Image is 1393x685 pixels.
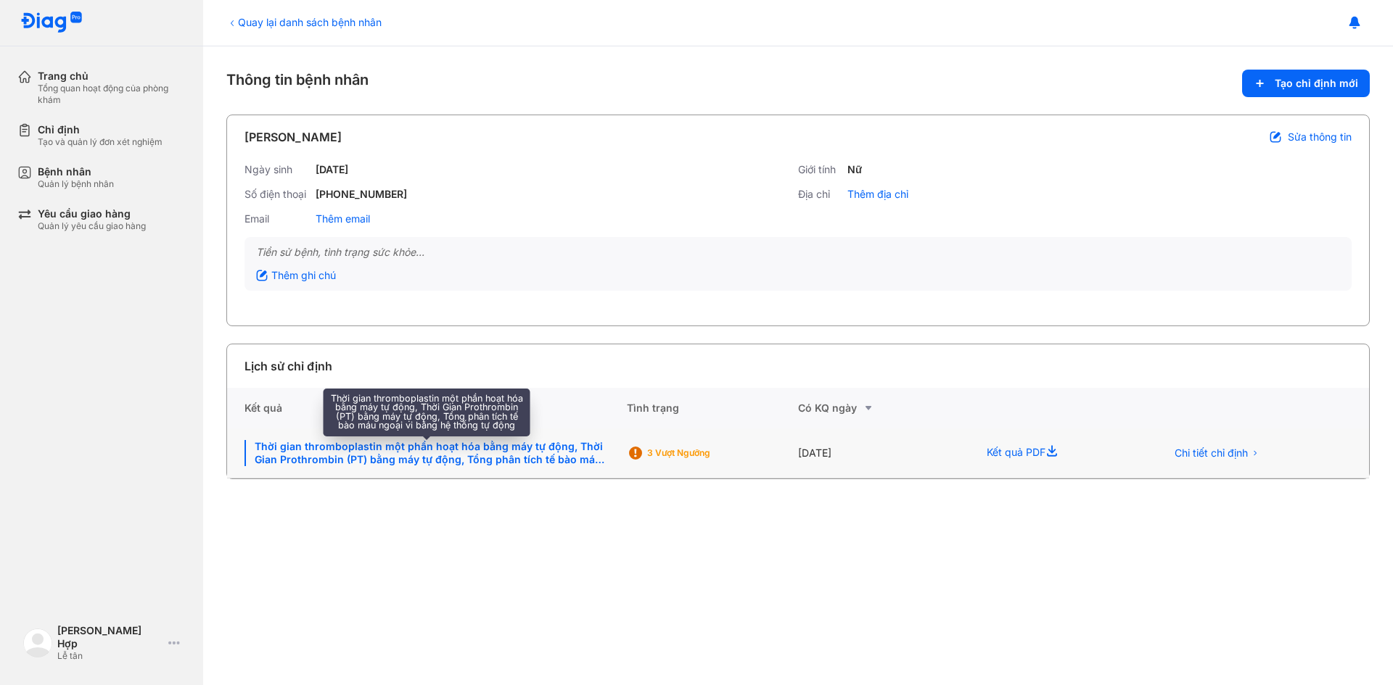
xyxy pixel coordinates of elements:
[245,357,332,375] div: Lịch sử chỉ định
[647,447,763,459] div: 3 Vượt ngưỡng
[38,136,163,148] div: Tạo và quản lý đơn xét nghiệm
[1166,442,1268,464] button: Chi tiết chỉ định
[316,163,348,176] div: [DATE]
[256,246,1340,259] div: Tiền sử bệnh, tình trạng sức khỏe...
[1275,77,1358,90] span: Tạo chỉ định mới
[245,128,342,146] div: [PERSON_NAME]
[1288,130,1352,144] span: Sửa thông tin
[316,212,370,225] div: Thêm email
[1242,70,1370,97] button: Tạo chỉ định mới
[226,14,382,30] div: Quay lại danh sách bệnh nhân
[245,440,609,466] div: Thời gian thromboplastin một phần hoạt hóa bằng máy tự động, Thời Gian Prothrombin (PT) bằng máy ...
[245,188,310,201] div: Số điện thoại
[226,70,1370,97] div: Thông tin bệnh nhân
[316,188,407,201] div: [PHONE_NUMBER]
[38,123,163,136] div: Chỉ định
[847,188,908,201] div: Thêm địa chỉ
[798,163,842,176] div: Giới tính
[1175,447,1248,460] span: Chi tiết chỉ định
[798,188,842,201] div: Địa chỉ
[38,178,114,190] div: Quản lý bệnh nhân
[20,12,83,34] img: logo
[38,165,114,178] div: Bệnh nhân
[798,428,969,478] div: [DATE]
[23,628,52,657] img: logo
[969,428,1148,478] div: Kết quả PDF
[798,399,969,417] div: Có KQ ngày
[847,163,862,176] div: Nữ
[245,212,310,225] div: Email
[256,269,336,282] div: Thêm ghi chú
[38,70,186,83] div: Trang chủ
[38,220,146,232] div: Quản lý yêu cầu giao hàng
[245,163,310,176] div: Ngày sinh
[627,388,798,428] div: Tình trạng
[57,624,163,650] div: [PERSON_NAME] Hợp
[227,388,627,428] div: Kết quả
[38,83,186,106] div: Tổng quan hoạt động của phòng khám
[57,650,163,662] div: Lễ tân
[38,207,146,220] div: Yêu cầu giao hàng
